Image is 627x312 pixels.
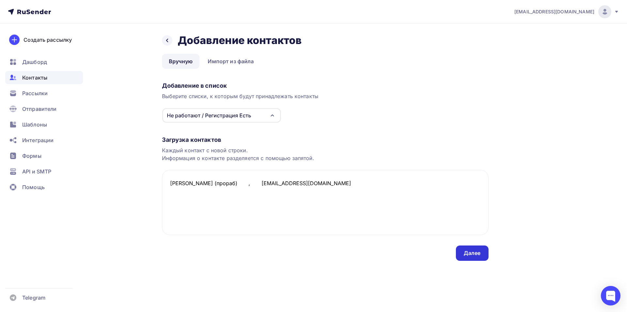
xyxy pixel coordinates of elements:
[22,136,54,144] span: Интеграции
[162,136,489,144] div: Загрузка контактов
[22,121,47,128] span: Шаблоны
[24,36,72,44] div: Создать рассылку
[162,108,281,123] button: Не работают / Регистрация Есть
[514,5,619,18] a: [EMAIL_ADDRESS][DOMAIN_NAME]
[5,102,83,115] a: Отправители
[22,105,57,113] span: Отправители
[22,74,47,82] span: Контакты
[22,152,41,160] span: Формы
[5,87,83,100] a: Рассылки
[5,55,83,68] a: Дашборд
[5,149,83,162] a: Формы
[5,118,83,131] a: Шаблоны
[22,183,45,191] span: Помощь
[162,82,489,90] div: Добавление в список
[162,92,489,100] div: Выберите списки, к которым будут принадлежать контакты
[201,54,261,69] a: Импорт из файла
[162,146,489,162] div: Каждый контакт с новой строки. Информация о контакте разделяется с помощью запятой.
[22,58,47,66] span: Дашборд
[464,249,481,257] div: Далее
[162,54,200,69] a: Вручную
[22,168,51,175] span: API и SMTP
[178,34,302,47] h2: Добавление контактов
[22,89,48,97] span: Рассылки
[5,71,83,84] a: Контакты
[167,111,251,119] div: Не работают / Регистрация Есть
[22,294,45,302] span: Telegram
[514,8,594,15] span: [EMAIL_ADDRESS][DOMAIN_NAME]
